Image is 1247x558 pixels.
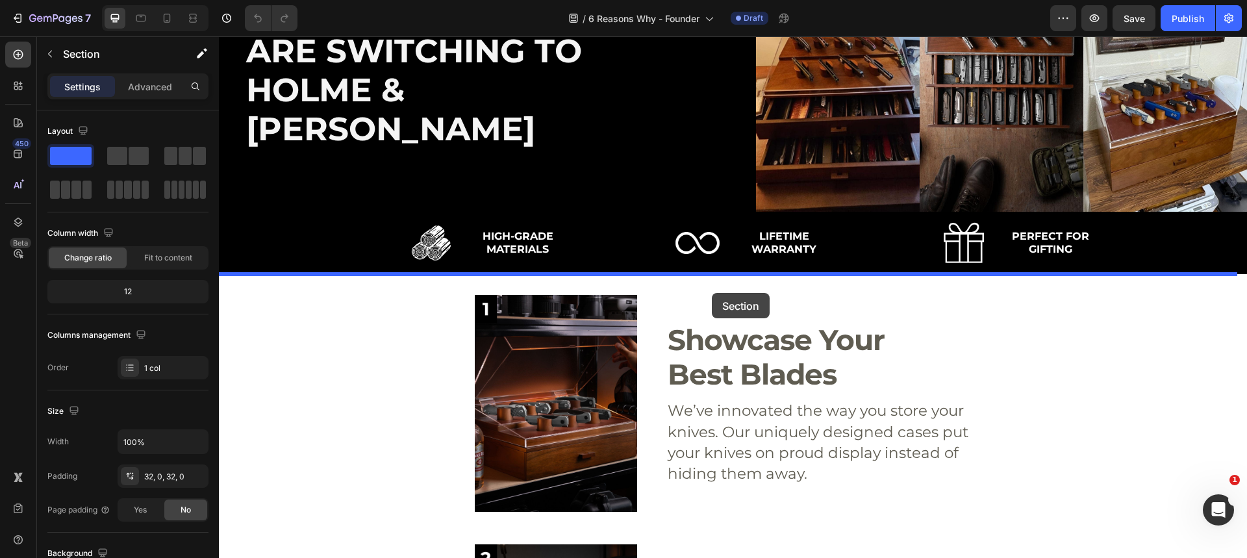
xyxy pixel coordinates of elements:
span: Change ratio [64,252,112,264]
span: 6 Reasons Why - Founder [588,12,699,25]
span: No [181,504,191,516]
span: Fit to content [144,252,192,264]
div: Publish [1172,12,1204,25]
div: 450 [12,138,31,149]
div: Size [47,403,82,420]
div: Order [47,362,69,374]
div: Page padding [47,504,110,516]
span: Draft [744,12,763,24]
p: Advanced [128,80,172,94]
p: Section [63,46,170,62]
p: Settings [64,80,101,94]
div: Column width [47,225,116,242]
span: / [583,12,586,25]
span: Save [1124,13,1145,24]
button: Save [1113,5,1155,31]
button: 7 [5,5,97,31]
div: Beta [10,238,31,248]
span: 1 [1229,475,1240,485]
input: Auto [118,430,208,453]
div: Width [47,436,69,448]
div: 12 [50,283,206,301]
div: Layout [47,123,91,140]
iframe: Design area [219,36,1247,558]
div: 32, 0, 32, 0 [144,471,205,483]
button: Publish [1161,5,1215,31]
iframe: Intercom live chat [1203,494,1234,526]
p: 7 [85,10,91,26]
span: Yes [134,504,147,516]
div: Undo/Redo [245,5,297,31]
div: Columns management [47,327,149,344]
div: 1 col [144,362,205,374]
div: Padding [47,470,77,482]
